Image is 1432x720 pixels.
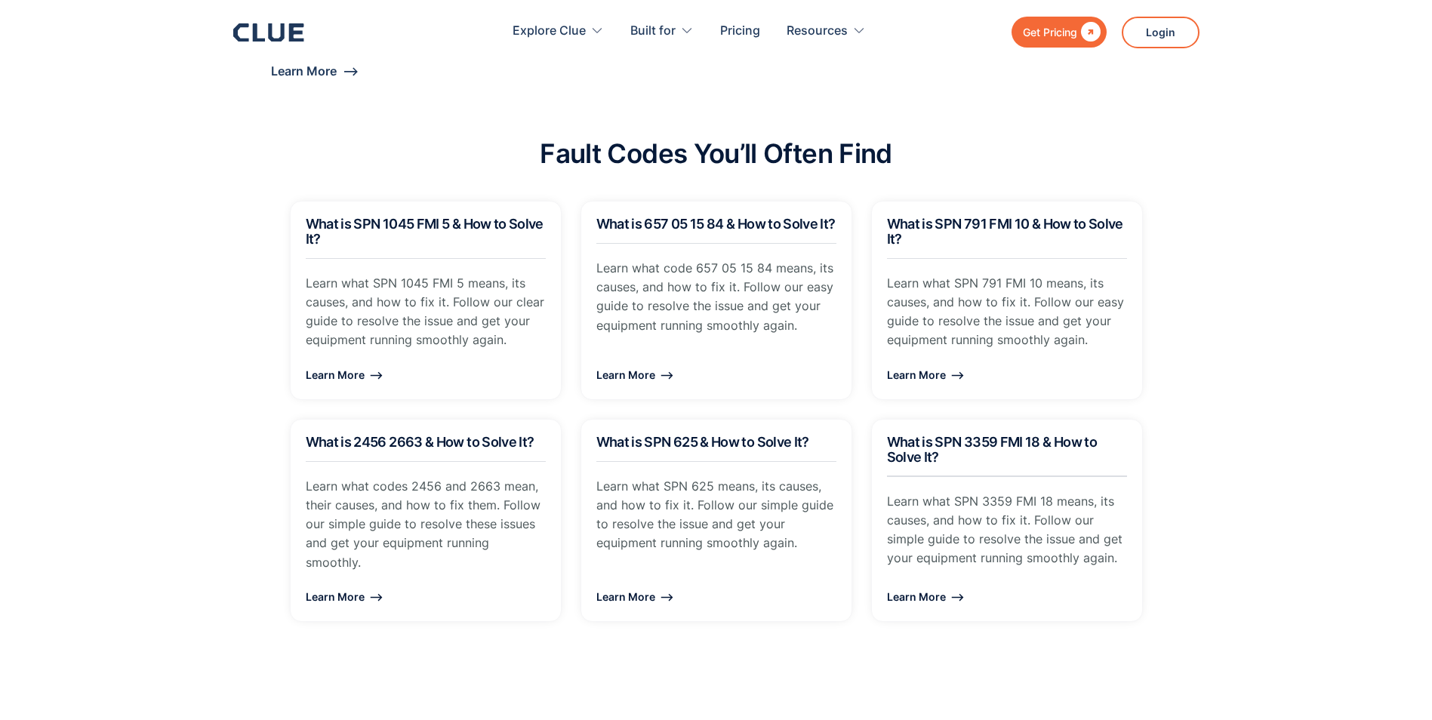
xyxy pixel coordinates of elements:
div: Learn More ⟶ [887,365,1127,384]
a: What is SPN 625 & How to Solve It?Learn what SPN 625 means, its causes, and how to fix it. Follow... [580,419,852,622]
h2: What is SPN 625 & How to Solve It? [596,435,836,450]
div: Learn More ⟶ [596,587,836,606]
div:  [1077,23,1101,42]
a: What is SPN 1045 FMI 5 & How to Solve It?Learn what SPN 1045 FMI 5 means, its causes, and how to ... [290,201,562,400]
div: Learn More ⟶ [306,365,546,384]
div: Built for [630,8,676,55]
div: Explore Clue [513,8,586,55]
p: Learn what code 657 05 15 84 means, its causes, and how to fix it. Follow our easy guide to resol... [596,259,836,335]
div: Built for [630,8,694,55]
h2: What is SPN 791 FMI 10 & How to Solve It? [887,217,1127,247]
a: Login [1122,17,1199,48]
h2: Fault Codes You’ll Often Find [540,139,892,168]
a: What is 2456 2663 & How to Solve It?Learn what codes 2456 and 2663 mean, their causes, and how to... [290,419,562,622]
a: What is SPN 3359 FMI 18 & How to Solve It?Learn what SPN 3359 FMI 18 means, its causes, and how t... [871,419,1143,622]
div: Learn More ⟶ [596,365,836,384]
a: Get Pricing [1012,17,1107,48]
p: Learn what SPN 625 means, its causes, and how to fix it. Follow our simple guide to resolve the i... [596,477,836,553]
h2: What is SPN 3359 FMI 18 & How to Solve It? [887,435,1127,465]
a: What is SPN 791 FMI 10 & How to Solve It?Learn what SPN 791 FMI 10 means, its causes, and how to ... [871,201,1143,400]
p: Learn what SPN 791 FMI 10 means, its causes, and how to fix it. Follow our easy guide to resolve ... [887,274,1127,350]
div: Resources [787,8,866,55]
h2: What is SPN 1045 FMI 5 & How to Solve It? [306,217,546,247]
h2: What is 2456 2663 & How to Solve It? [306,435,546,450]
p: Learn what SPN 3359 FMI 18 means, its causes, and how to fix it. Follow our simple guide to resol... [887,492,1127,568]
div: Get Pricing [1023,23,1077,42]
div: Learn More ⟶ [887,587,1127,606]
p: Learn what SPN 1045 FMI 5 means, its causes, and how to fix it. Follow our clear guide to resolve... [306,274,546,350]
a: What is 657 05 15 84 & How to Solve It?Learn what code 657 05 15 84 means, its causes, and how to... [580,201,852,400]
div: Resources [787,8,848,55]
div: Explore Clue [513,8,604,55]
div: Learn More ⟶ [271,62,359,81]
h2: What is 657 05 15 84 & How to Solve It? [596,217,836,232]
p: Learn what codes 2456 and 2663 mean, their causes, and how to fix them. Follow our simple guide t... [306,477,546,572]
a: Pricing [720,8,760,55]
div: Learn More ⟶ [306,587,546,606]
